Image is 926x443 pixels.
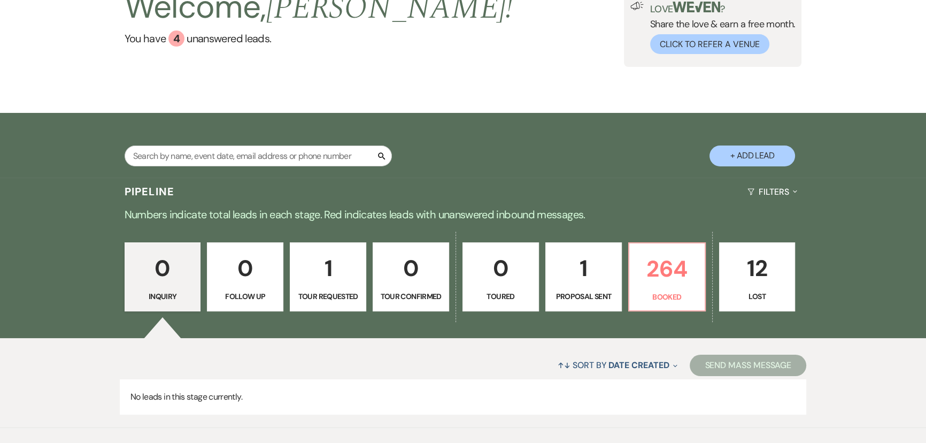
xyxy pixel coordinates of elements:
[650,2,796,14] p: Love ?
[373,242,449,312] a: 0Tour Confirmed
[125,242,201,312] a: 0Inquiry
[469,291,532,302] p: Toured
[690,355,806,376] button: Send Mass Message
[125,30,513,47] a: You have 4 unanswered leads.
[558,360,570,371] span: ↑↓
[726,291,789,302] p: Lost
[469,250,532,286] p: 0
[125,184,175,199] h3: Pipeline
[608,360,669,371] span: Date Created
[290,242,366,312] a: 1Tour Requested
[297,250,359,286] p: 1
[673,2,720,12] img: weven-logo-green.svg
[630,2,644,10] img: loud-speaker-illustration.svg
[207,242,283,312] a: 0Follow Up
[120,379,806,415] p: No leads in this stage currently.
[78,206,848,223] p: Numbers indicate total leads in each stage. Red indicates leads with unanswered inbound messages.
[132,250,194,286] p: 0
[709,146,795,166] button: + Add Lead
[743,178,801,206] button: Filters
[650,34,769,54] button: Click to Refer a Venue
[552,291,615,302] p: Proposal Sent
[636,251,698,287] p: 264
[644,2,796,54] div: Share the love & earn a free month.
[628,242,706,312] a: 264Booked
[726,250,789,286] p: 12
[636,291,698,303] p: Booked
[719,242,796,312] a: 12Lost
[380,250,442,286] p: 0
[462,242,539,312] a: 0Toured
[125,146,392,166] input: Search by name, event date, email address or phone number
[214,250,276,286] p: 0
[545,242,622,312] a: 1Proposal Sent
[552,250,615,286] p: 1
[297,291,359,302] p: Tour Requested
[168,30,184,47] div: 4
[553,351,682,379] button: Sort By Date Created
[132,291,194,302] p: Inquiry
[214,291,276,302] p: Follow Up
[380,291,442,302] p: Tour Confirmed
